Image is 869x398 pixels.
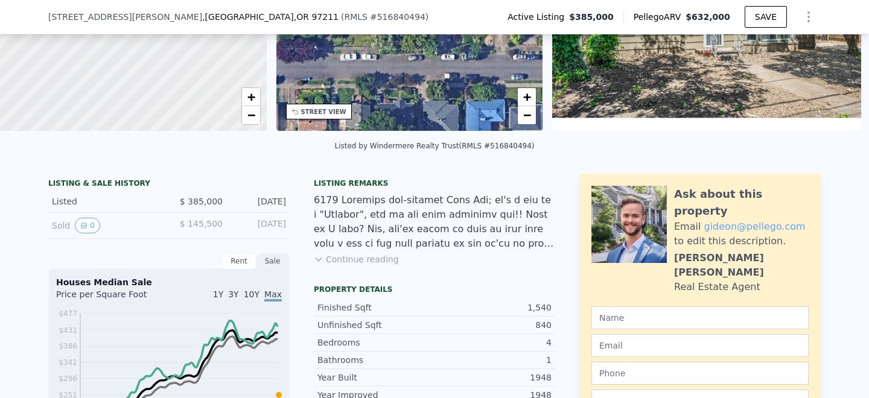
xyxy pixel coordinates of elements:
[317,302,434,314] div: Finished Sqft
[228,289,238,299] span: 3Y
[232,195,286,207] div: [DATE]
[674,186,809,220] div: Ask about this property
[591,306,809,329] input: Name
[686,12,730,22] span: $632,000
[56,288,169,308] div: Price per Square Foot
[180,219,223,229] span: $ 145,500
[569,11,614,23] span: $385,000
[59,309,77,318] tspan: $477
[508,11,569,23] span: Active Listing
[232,218,286,233] div: [DATE]
[704,221,805,232] a: gideon@pellego.com
[48,11,202,23] span: [STREET_ADDRESS][PERSON_NAME]
[75,218,100,233] button: View historical data
[518,88,536,106] a: Zoom in
[591,334,809,357] input: Email
[674,220,809,248] div: Email to edit this description.
[314,178,555,188] div: Listing remarks
[674,251,809,280] div: [PERSON_NAME] [PERSON_NAME]
[202,11,339,23] span: , [GEOGRAPHIC_DATA]
[180,197,223,206] span: $ 385,000
[294,12,339,22] span: , OR 97211
[59,342,77,350] tspan: $386
[56,276,282,288] div: Houses Median Sale
[59,358,77,367] tspan: $341
[247,89,255,104] span: +
[48,178,290,191] div: LISTING & SALE HISTORY
[314,193,555,251] div: 6179 Loremips dol-sitamet Cons Adi; el's d eiu te i "Utlabor", etd ma ali enim adminimv qui!! Nos...
[344,12,368,22] span: RMLS
[334,142,534,150] div: Listed by Windermere Realty Trust (RMLS #516840494)
[242,106,260,124] a: Zoom out
[222,253,256,269] div: Rent
[317,354,434,366] div: Bathrooms
[434,319,552,331] div: 840
[52,195,159,207] div: Listed
[256,253,290,269] div: Sale
[370,12,425,22] span: # 516840494
[518,106,536,124] a: Zoom out
[434,336,552,349] div: 4
[213,289,223,299] span: 1Y
[434,302,552,314] div: 1,540
[745,6,787,28] button: SAVE
[674,280,760,294] div: Real Estate Agent
[314,285,555,294] div: Property details
[341,11,428,23] div: ( )
[244,289,259,299] span: 10Y
[264,289,282,302] span: Max
[797,5,821,29] button: Show Options
[301,107,346,116] div: STREET VIEW
[317,336,434,349] div: Bedrooms
[317,319,434,331] div: Unfinished Sqft
[434,354,552,366] div: 1
[59,326,77,335] tspan: $431
[434,371,552,384] div: 1948
[52,218,159,233] div: Sold
[591,362,809,385] input: Phone
[242,88,260,106] a: Zoom in
[523,89,531,104] span: +
[247,107,255,122] span: −
[314,253,399,265] button: Continue reading
[317,371,434,384] div: Year Built
[59,374,77,383] tspan: $296
[634,11,686,23] span: Pellego ARV
[523,107,531,122] span: −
